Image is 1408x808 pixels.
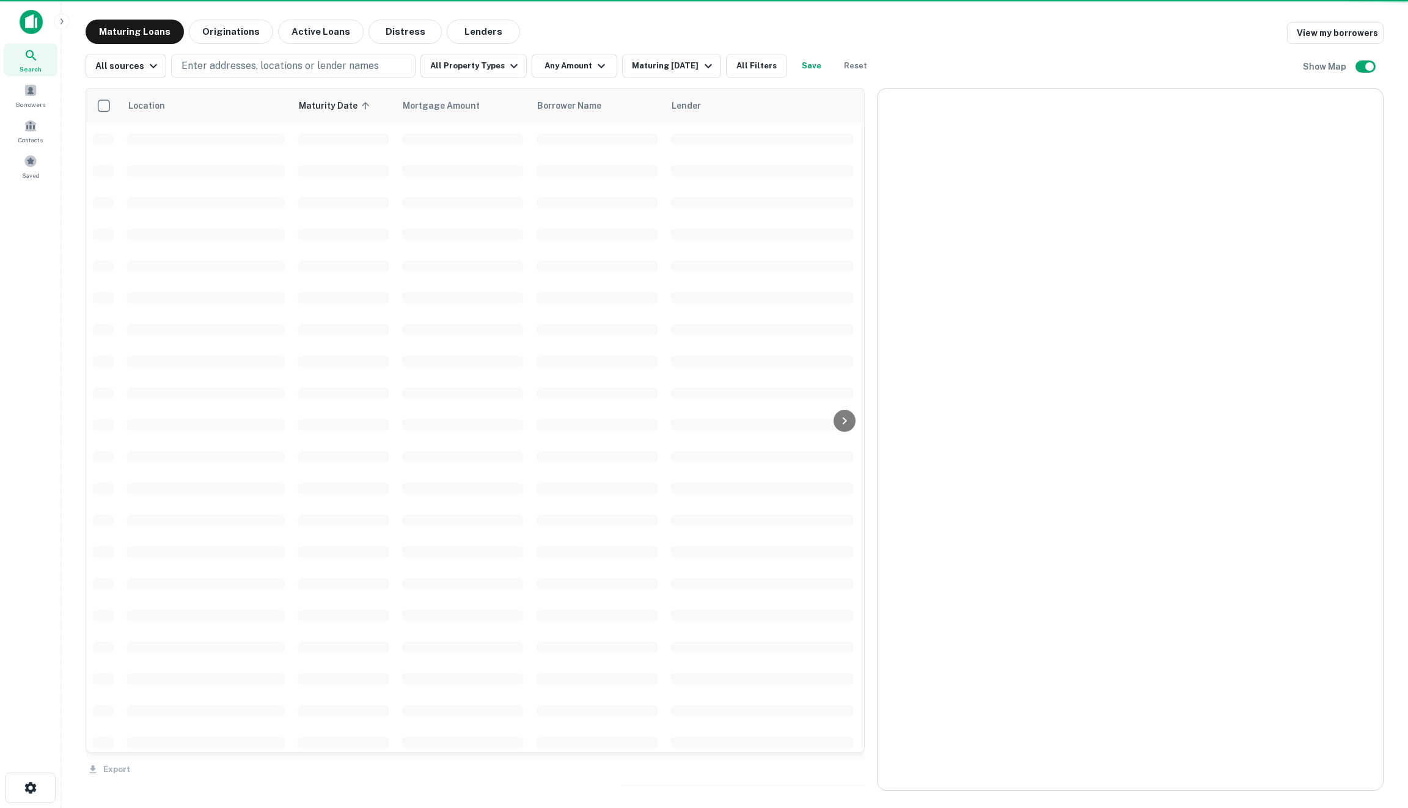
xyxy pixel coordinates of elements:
[4,79,57,112] a: Borrowers
[1287,22,1384,44] a: View my borrowers
[420,54,527,78] button: All Property Types
[836,54,875,78] button: Reset
[171,54,416,78] button: Enter addresses, locations or lender names
[792,54,831,78] button: Save your search to get updates of matches that match your search criteria.
[395,89,530,123] th: Mortgage Amount
[86,20,184,44] button: Maturing Loans
[4,114,57,147] a: Contacts
[532,54,617,78] button: Any Amount
[22,170,40,180] span: Saved
[403,98,496,113] span: Mortgage Amount
[189,20,273,44] button: Originations
[278,20,364,44] button: Active Loans
[622,54,721,78] button: Maturing [DATE]
[530,89,664,123] th: Borrower Name
[664,89,860,123] th: Lender
[86,54,166,78] button: All sources
[182,59,379,73] p: Enter addresses, locations or lender names
[20,10,43,34] img: capitalize-icon.png
[1303,60,1348,73] h6: Show Map
[16,100,45,109] span: Borrowers
[632,59,715,73] div: Maturing [DATE]
[120,89,291,123] th: Location
[4,43,57,76] a: Search
[1347,710,1408,769] iframe: Chat Widget
[447,20,520,44] button: Lenders
[18,135,43,145] span: Contacts
[95,59,161,73] div: All sources
[20,64,42,74] span: Search
[878,89,1383,790] div: 0 0
[299,98,373,113] span: Maturity Date
[537,98,601,113] span: Borrower Name
[128,98,165,113] span: Location
[291,89,395,123] th: Maturity Date
[4,150,57,183] a: Saved
[369,20,442,44] button: Distress
[672,98,701,113] span: Lender
[726,54,787,78] button: All Filters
